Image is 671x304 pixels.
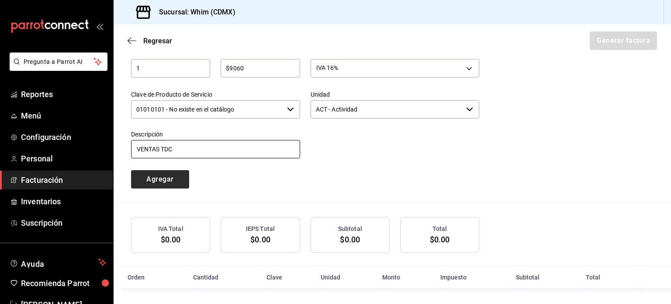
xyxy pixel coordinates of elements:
span: Regresar [143,37,172,45]
span: Configuración [21,131,106,143]
span: Ayuda [21,257,95,268]
th: Total [581,267,632,288]
th: Subtotal [511,267,581,288]
h3: Subtotal [338,224,362,234]
h3: IVA Total [158,224,183,234]
label: Clave de Producto de Servicio [131,91,300,97]
th: Cantidad [188,267,261,288]
span: Facturación [21,174,106,186]
button: Agregar [131,170,189,189]
label: Unidad [311,91,480,97]
input: Elige una opción [131,100,284,119]
input: Elige una opción [311,100,463,119]
h3: Sucursal: Whim (CDMX) [152,7,235,17]
span: Pregunta a Parrot AI [24,57,94,66]
th: Clave [261,267,315,288]
span: Personal [21,153,106,164]
span: $0.00 [250,235,270,244]
th: Impuesto [435,267,510,288]
span: $0.00 [430,235,450,244]
span: Recomienda Parrot [21,277,106,289]
th: Orden [114,267,188,288]
button: Pregunta a Parrot AI [10,52,107,71]
h3: IEPS Total [246,224,275,234]
span: $0.00 [161,235,181,244]
span: Menú [21,110,106,122]
th: Monto [377,267,435,288]
a: Pregunta a Parrot AI [6,63,107,73]
span: Inventarios [21,196,106,207]
th: Unidad [315,267,377,288]
span: Suscripción [21,217,106,229]
span: Reportes [21,88,106,100]
button: Regresar [128,37,172,45]
input: $0.00 [221,63,300,73]
span: IVA 16% [316,63,339,72]
h3: Total [432,224,447,234]
input: 250 caracteres [131,140,300,158]
button: open_drawer_menu [96,23,103,30]
label: Descripción [131,131,300,137]
span: $0.00 [340,235,360,244]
